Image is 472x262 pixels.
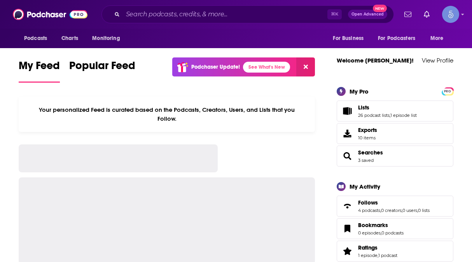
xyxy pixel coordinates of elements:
a: Bookmarks [358,222,404,229]
span: , [402,208,402,213]
a: Follows [339,201,355,212]
span: Bookmarks [337,218,453,239]
a: 0 episodes [358,230,381,236]
div: My Activity [350,183,380,190]
span: More [430,33,444,44]
span: For Business [333,33,364,44]
div: My Pro [350,88,369,95]
span: ⌘ K [327,9,342,19]
span: Exports [358,127,377,134]
a: 4 podcasts [358,208,380,213]
button: Show profile menu [442,6,459,23]
a: Lists [339,106,355,116]
a: Ratings [358,244,397,251]
span: Bookmarks [358,222,388,229]
span: Ratings [337,241,453,262]
a: Searches [339,151,355,161]
a: Welcome [PERSON_NAME]! [337,57,414,64]
a: 1 podcast [378,253,397,258]
a: View Profile [422,57,453,64]
a: 0 podcasts [381,230,404,236]
a: See What's New [243,62,290,73]
p: Podchaser Update! [191,64,240,70]
span: My Feed [19,59,60,77]
a: 26 podcast lists [358,113,390,118]
a: 0 lists [418,208,430,213]
span: Follows [337,196,453,217]
a: 0 creators [381,208,402,213]
a: 1 episode list [390,113,417,118]
button: open menu [19,31,57,46]
a: Show notifications dropdown [401,8,414,21]
span: , [381,230,381,236]
span: Open Advanced [351,12,384,16]
a: Follows [358,199,430,206]
span: Ratings [358,244,378,251]
span: , [390,113,390,118]
button: open menu [425,31,453,46]
a: Popular Feed [69,59,135,83]
span: Searches [337,146,453,167]
a: Searches [358,149,383,156]
span: Lists [358,104,369,111]
a: Ratings [339,246,355,257]
span: PRO [443,88,452,94]
a: My Feed [19,59,60,83]
a: Lists [358,104,417,111]
span: Exports [339,128,355,139]
a: Show notifications dropdown [421,8,433,21]
a: 0 users [402,208,417,213]
img: User Profile [442,6,459,23]
a: Bookmarks [339,223,355,234]
a: 1 episode [358,253,378,258]
span: New [373,5,387,12]
button: Open AdvancedNew [348,10,387,19]
span: , [378,253,378,258]
span: For Podcasters [378,33,415,44]
a: Charts [56,31,83,46]
span: Logged in as Spiral5-G1 [442,6,459,23]
span: Popular Feed [69,59,135,77]
button: open menu [373,31,427,46]
span: , [417,208,418,213]
div: Search podcasts, credits, & more... [101,5,394,23]
span: Lists [337,101,453,121]
button: open menu [87,31,130,46]
a: Exports [337,123,453,144]
span: Monitoring [92,33,120,44]
span: , [380,208,381,213]
input: Search podcasts, credits, & more... [123,8,327,21]
img: Podchaser - Follow, Share and Rate Podcasts [13,7,87,22]
span: 10 items [358,135,377,141]
span: Podcasts [24,33,47,44]
a: PRO [443,88,452,94]
span: Charts [61,33,78,44]
button: open menu [327,31,373,46]
div: Your personalized Feed is curated based on the Podcasts, Creators, Users, and Lists that you Follow. [19,97,315,132]
a: 3 saved [358,158,374,163]
span: Follows [358,199,378,206]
